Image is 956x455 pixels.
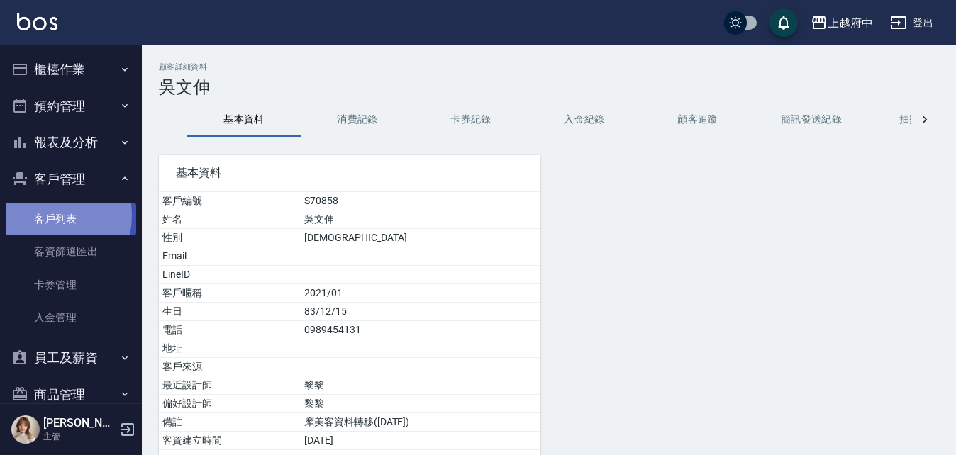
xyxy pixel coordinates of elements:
td: 地址 [159,339,301,358]
td: 生日 [159,303,301,321]
div: 上越府中 [828,14,873,32]
p: 主管 [43,430,116,443]
button: 櫃檯作業 [6,51,136,88]
td: 2021/01 [301,284,540,303]
td: 偏好設計師 [159,395,301,413]
td: 83/12/15 [301,303,540,321]
td: 電話 [159,321,301,339]
td: 0989454131 [301,321,540,339]
a: 客戶列表 [6,203,136,235]
button: 基本資料 [187,103,301,137]
button: 上越府中 [805,9,879,38]
td: Email [159,247,301,266]
a: 客資篩選匯出 [6,235,136,268]
td: 客戶暱稱 [159,284,301,303]
img: Person [11,415,40,444]
td: 最近設計師 [159,376,301,395]
button: 登出 [884,10,939,36]
button: 入金紀錄 [528,103,641,137]
h2: 顧客詳細資料 [159,62,939,72]
button: 顧客追蹤 [641,103,755,137]
button: 商品管理 [6,376,136,413]
button: 預約管理 [6,88,136,125]
button: 客戶管理 [6,161,136,198]
button: 簡訊發送紀錄 [755,103,868,137]
td: 黎黎 [301,376,540,395]
span: 基本資料 [176,166,523,180]
button: 報表及分析 [6,124,136,161]
td: 客資建立時間 [159,432,301,450]
td: [DEMOGRAPHIC_DATA] [301,229,540,247]
td: 客戶編號 [159,192,301,210]
td: 姓名 [159,210,301,229]
h3: 吳文伸 [159,77,939,97]
td: 性別 [159,229,301,247]
td: 摩美客資料轉移([DATE]) [301,413,540,432]
button: 員工及薪資 [6,339,136,376]
td: LineID [159,266,301,284]
a: 入金管理 [6,301,136,334]
a: 卡券管理 [6,269,136,301]
td: [DATE] [301,432,540,450]
td: 吳文伸 [301,210,540,229]
td: 黎黎 [301,395,540,413]
td: 備註 [159,413,301,432]
td: 客戶來源 [159,358,301,376]
button: 卡券紀錄 [414,103,528,137]
td: S70858 [301,192,540,210]
img: Logo [17,13,57,30]
button: 消費記錄 [301,103,414,137]
button: save [769,9,798,37]
h5: [PERSON_NAME] [43,416,116,430]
